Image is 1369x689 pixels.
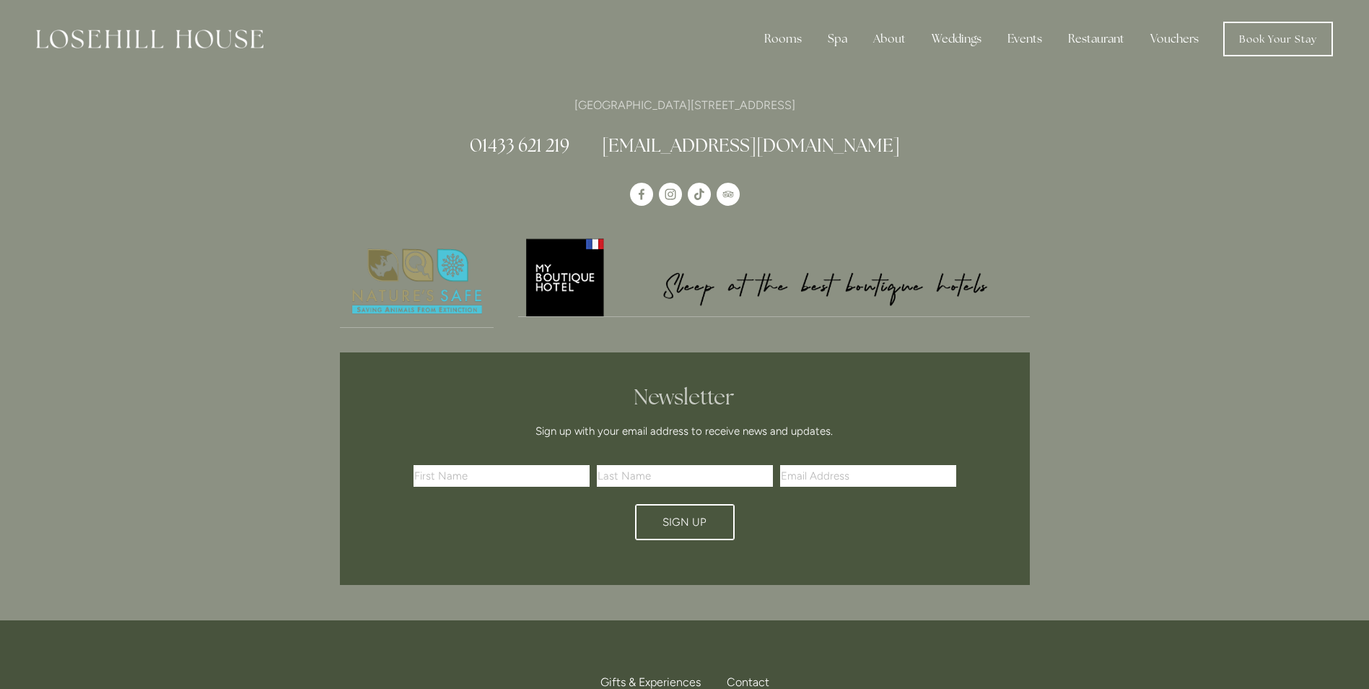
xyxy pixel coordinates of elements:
span: Sign Up [662,516,707,529]
button: Sign Up [635,504,735,540]
div: Events [996,25,1054,53]
div: Weddings [920,25,993,53]
a: Nature's Safe - Logo [340,236,494,328]
a: [EMAIL_ADDRESS][DOMAIN_NAME] [602,134,900,157]
img: Losehill House [36,30,263,48]
span: Gifts & Experiences [600,675,701,689]
p: Sign up with your email address to receive news and updates. [419,422,951,440]
div: About [862,25,917,53]
input: First Name [414,465,590,487]
a: My Boutique Hotel - Logo [518,236,1030,317]
div: Spa [816,25,859,53]
a: 01433 621 219 [470,134,569,157]
p: [GEOGRAPHIC_DATA][STREET_ADDRESS] [340,95,1030,115]
img: Nature's Safe - Logo [340,236,494,327]
a: TikTok [688,183,711,206]
a: TripAdvisor [717,183,740,206]
input: Email Address [780,465,956,487]
div: Rooms [753,25,813,53]
div: Restaurant [1057,25,1136,53]
input: Last Name [597,465,773,487]
h2: Newsletter [419,384,951,410]
img: My Boutique Hotel - Logo [518,236,1030,316]
a: Instagram [659,183,682,206]
a: Losehill House Hotel & Spa [630,183,653,206]
a: Vouchers [1139,25,1210,53]
a: Book Your Stay [1223,22,1333,56]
